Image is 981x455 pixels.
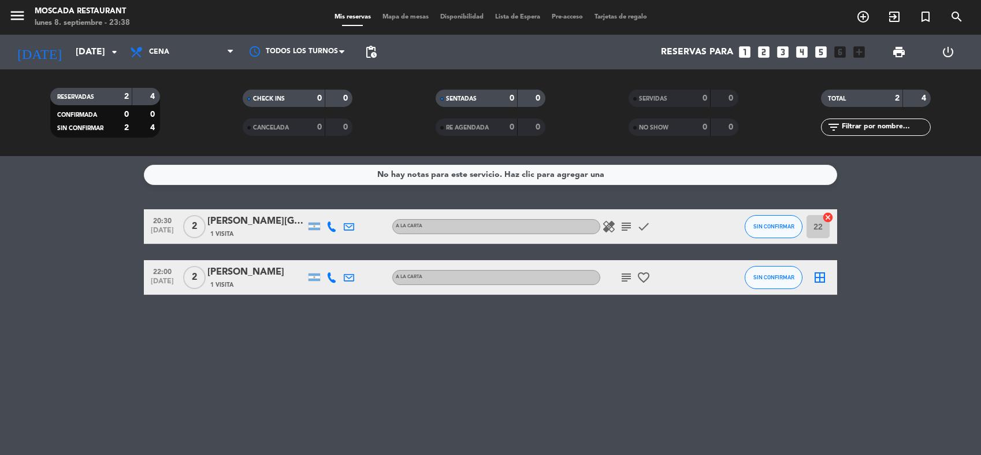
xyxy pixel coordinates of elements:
[941,45,955,59] i: power_settings_new
[775,45,790,60] i: looks_3
[377,14,434,20] span: Mapa de mesas
[822,212,834,223] i: cancel
[856,10,870,24] i: add_circle_outline
[921,94,928,102] strong: 4
[35,6,130,17] div: Moscada Restaurant
[9,39,70,65] i: [DATE]
[207,265,306,280] div: [PERSON_NAME]
[619,271,633,284] i: subject
[124,124,129,132] strong: 2
[924,35,973,69] div: LOG OUT
[396,224,422,228] span: A LA CARTA
[183,266,206,289] span: 2
[737,45,752,60] i: looks_one
[150,93,157,101] strong: 4
[253,125,289,131] span: CANCELADA
[183,215,206,238] span: 2
[661,47,733,58] span: Reservas para
[489,14,546,20] span: Lista de Espera
[892,45,906,59] span: print
[148,278,177,291] span: [DATE]
[210,230,233,239] span: 1 Visita
[589,14,653,20] span: Tarjetas de regalo
[510,94,514,102] strong: 0
[317,94,322,102] strong: 0
[364,45,378,59] span: pending_actions
[210,280,233,290] span: 1 Visita
[9,7,26,28] button: menu
[841,121,930,134] input: Filtrar por nombre...
[57,125,103,131] span: SIN CONFIRMAR
[833,45,848,60] i: looks_6
[434,14,489,20] span: Disponibilidad
[446,96,477,102] span: SENTADAS
[950,10,964,24] i: search
[895,94,900,102] strong: 2
[148,264,177,278] span: 22:00
[510,123,514,131] strong: 0
[343,123,350,131] strong: 0
[57,94,94,100] span: RESERVADAS
[148,227,177,240] span: [DATE]
[396,275,422,279] span: A LA CARTA
[637,271,651,284] i: favorite_border
[756,45,771,60] i: looks_two
[150,124,157,132] strong: 4
[602,220,616,234] i: healing
[745,266,802,289] button: SIN CONFIRMAR
[149,48,169,56] span: Cena
[729,123,735,131] strong: 0
[794,45,809,60] i: looks_4
[124,93,129,101] strong: 2
[703,94,707,102] strong: 0
[637,220,651,234] i: check
[253,96,285,102] span: CHECK INS
[343,94,350,102] strong: 0
[828,96,846,102] span: TOTAL
[852,45,867,60] i: add_box
[619,220,633,234] i: subject
[919,10,932,24] i: turned_in_not
[745,215,802,238] button: SIN CONFIRMAR
[57,112,97,118] span: CONFIRMADA
[813,45,828,60] i: looks_5
[150,110,157,119] strong: 0
[753,274,794,280] span: SIN CONFIRMAR
[729,94,735,102] strong: 0
[703,123,707,131] strong: 0
[35,17,130,29] div: lunes 8. septiembre - 23:38
[107,45,121,59] i: arrow_drop_down
[887,10,901,24] i: exit_to_app
[546,14,589,20] span: Pre-acceso
[9,7,26,24] i: menu
[827,120,841,134] i: filter_list
[148,213,177,227] span: 20:30
[639,125,668,131] span: NO SHOW
[639,96,667,102] span: SERVIDAS
[446,125,489,131] span: RE AGENDADA
[317,123,322,131] strong: 0
[536,94,542,102] strong: 0
[536,123,542,131] strong: 0
[124,110,129,119] strong: 0
[753,223,794,230] span: SIN CONFIRMAR
[207,214,306,229] div: [PERSON_NAME][GEOGRAPHIC_DATA]
[329,14,377,20] span: Mis reservas
[813,271,827,284] i: border_all
[377,168,604,182] div: No hay notas para este servicio. Haz clic para agregar una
